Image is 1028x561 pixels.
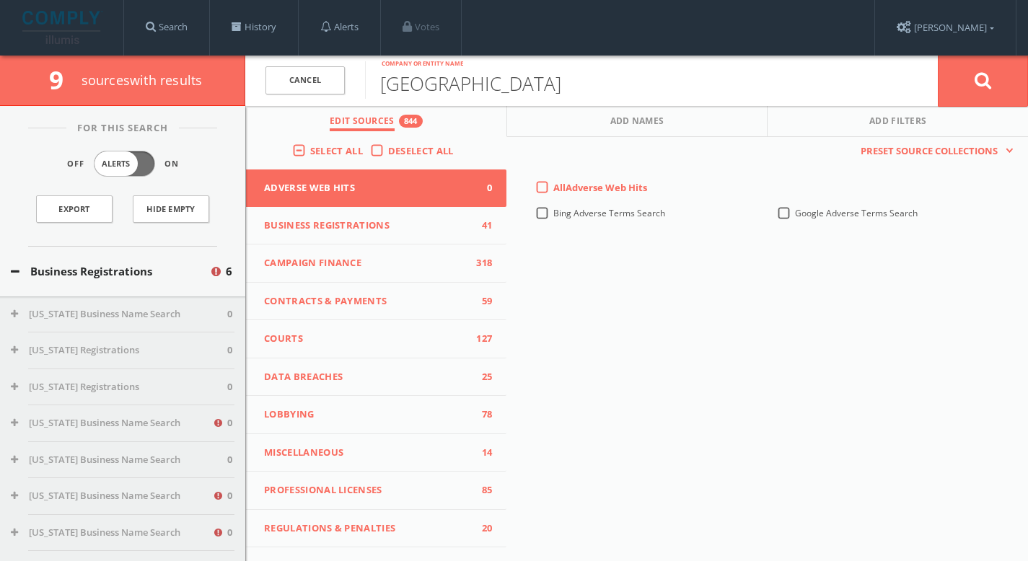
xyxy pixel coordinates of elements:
button: Miscellaneous14 [246,434,506,472]
span: Data Breaches [264,370,470,384]
span: 0 [470,181,492,195]
span: Select All [310,144,363,157]
span: Off [67,158,84,170]
span: 0 [227,526,232,540]
button: Data Breaches25 [246,358,506,397]
button: Campaign Finance318 [246,244,506,283]
span: 9 [49,63,76,97]
span: 25 [470,370,492,384]
span: Courts [264,332,470,346]
span: Miscellaneous [264,446,470,460]
button: [US_STATE] Registrations [11,380,227,394]
button: Courts127 [246,320,506,358]
span: Business Registrations [264,218,470,233]
button: Preset Source Collections [853,144,1014,159]
button: Add Names [507,106,768,137]
span: Campaign Finance [264,256,470,270]
span: All Adverse Web Hits [553,181,647,194]
span: 59 [470,294,492,309]
span: Edit Sources [330,115,395,131]
button: Contracts & Payments59 [246,283,506,321]
a: Export [36,195,113,223]
span: 14 [470,446,492,460]
span: 41 [470,218,492,233]
span: Contracts & Payments [264,294,470,309]
span: Add Names [610,115,664,131]
span: Adverse Web Hits [264,181,470,195]
button: Hide Empty [133,195,209,223]
button: [US_STATE] Business Name Search [11,489,212,503]
button: Professional Licenses85 [246,472,506,510]
button: Edit Sources844 [246,106,507,137]
span: Regulations & Penalties [264,521,470,536]
button: Business Registrations [11,263,209,280]
button: [US_STATE] Business Name Search [11,307,227,322]
span: Preset Source Collections [853,144,1005,159]
button: Regulations & Penalties20 [246,510,506,548]
span: 78 [470,407,492,422]
button: [US_STATE] Business Name Search [11,416,212,430]
button: [US_STATE] Business Name Search [11,526,212,540]
span: 0 [227,307,232,322]
span: 0 [227,453,232,467]
span: 0 [227,380,232,394]
span: source s with results [82,71,203,89]
button: [US_STATE] Registrations [11,343,227,358]
span: 0 [227,489,232,503]
div: 844 [399,115,423,128]
button: Adverse Web Hits0 [246,169,506,207]
span: Google Adverse Terms Search [795,207,918,219]
button: Lobbying78 [246,396,506,434]
span: Bing Adverse Terms Search [553,207,665,219]
img: illumis [22,11,103,44]
span: Professional Licenses [264,483,470,498]
a: Cancel [265,66,345,94]
span: 318 [470,256,492,270]
span: 6 [226,263,232,280]
span: For This Search [66,121,179,136]
button: [US_STATE] Business Name Search [11,453,227,467]
span: 85 [470,483,492,498]
button: Business Registrations41 [246,207,506,245]
span: 127 [470,332,492,346]
span: Add Filters [869,115,927,131]
span: 0 [227,416,232,430]
span: On [164,158,179,170]
span: 0 [227,343,232,358]
span: Deselect All [388,144,454,157]
span: 20 [470,521,492,536]
span: Lobbying [264,407,470,422]
button: Add Filters [768,106,1028,137]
